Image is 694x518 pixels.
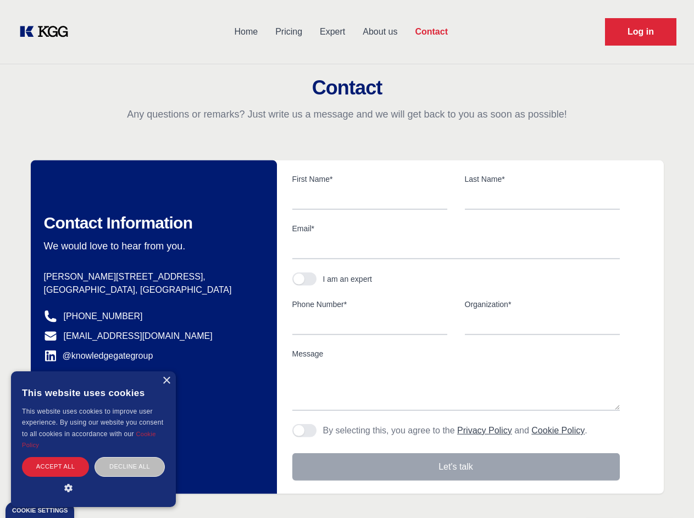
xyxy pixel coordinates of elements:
[95,457,165,476] div: Decline all
[292,348,620,359] label: Message
[406,18,457,46] a: Contact
[18,23,77,41] a: KOL Knowledge Platform: Talk to Key External Experts (KEE)
[267,18,311,46] a: Pricing
[311,18,354,46] a: Expert
[465,299,620,310] label: Organization*
[22,431,156,448] a: Cookie Policy
[64,330,213,343] a: [EMAIL_ADDRESS][DOMAIN_NAME]
[465,174,620,185] label: Last Name*
[64,310,143,323] a: [PHONE_NUMBER]
[605,18,676,46] a: Request Demo
[292,453,620,481] button: Let's talk
[292,299,447,310] label: Phone Number*
[22,457,89,476] div: Accept all
[44,213,259,233] h2: Contact Information
[323,424,587,437] p: By selecting this, you agree to the and .
[457,426,512,435] a: Privacy Policy
[639,465,694,518] iframe: Chat Widget
[12,508,68,514] div: Cookie settings
[44,349,153,363] a: @knowledgegategroup
[13,77,681,99] h2: Contact
[354,18,406,46] a: About us
[531,426,585,435] a: Cookie Policy
[292,174,447,185] label: First Name*
[292,223,620,234] label: Email*
[22,408,163,438] span: This website uses cookies to improve user experience. By using our website you consent to all coo...
[44,239,259,253] p: We would love to hear from you.
[323,274,373,285] div: I am an expert
[13,108,681,121] p: Any questions or remarks? Just write us a message and we will get back to you as soon as possible!
[44,283,259,297] p: [GEOGRAPHIC_DATA], [GEOGRAPHIC_DATA]
[44,270,259,283] p: [PERSON_NAME][STREET_ADDRESS],
[22,380,165,406] div: This website uses cookies
[225,18,267,46] a: Home
[162,377,170,385] div: Close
